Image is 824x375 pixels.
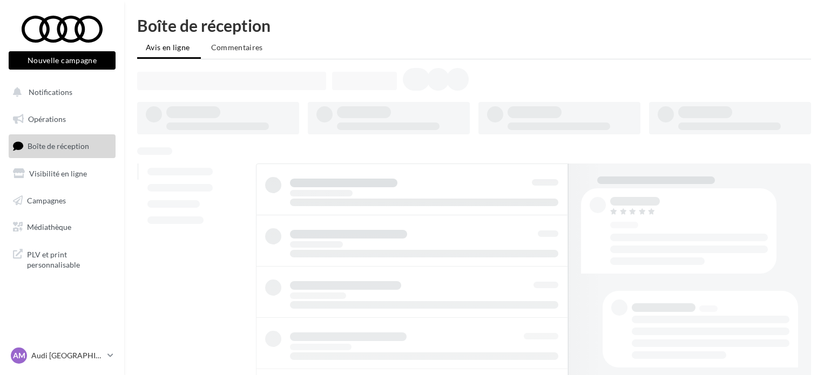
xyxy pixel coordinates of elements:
[13,350,25,361] span: AM
[6,162,118,185] a: Visibilité en ligne
[6,243,118,275] a: PLV et print personnalisable
[29,87,72,97] span: Notifications
[31,350,103,361] p: Audi [GEOGRAPHIC_DATA]
[28,141,89,151] span: Boîte de réception
[6,216,118,238] a: Médiathèque
[6,81,113,104] button: Notifications
[9,345,116,366] a: AM Audi [GEOGRAPHIC_DATA]
[6,134,118,158] a: Boîte de réception
[27,247,111,270] span: PLV et print personnalisable
[6,189,118,212] a: Campagnes
[27,222,71,231] span: Médiathèque
[27,195,66,204] span: Campagnes
[9,51,116,70] button: Nouvelle campagne
[211,43,263,52] span: Commentaires
[28,114,66,124] span: Opérations
[137,17,811,33] div: Boîte de réception
[29,169,87,178] span: Visibilité en ligne
[6,108,118,131] a: Opérations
